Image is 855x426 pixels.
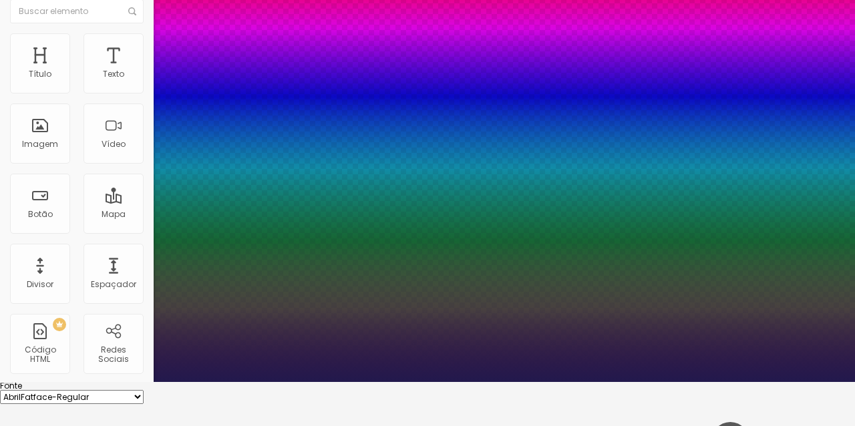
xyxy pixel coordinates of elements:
[91,278,136,290] font: Espaçador
[28,208,53,220] font: Botão
[25,344,56,365] font: Código HTML
[29,68,51,79] font: Título
[103,68,124,79] font: Texto
[128,7,136,15] img: Ícone
[102,208,126,220] font: Mapa
[102,138,126,150] font: Vídeo
[27,278,53,290] font: Divisor
[22,138,58,150] font: Imagem
[98,344,129,365] font: Redes Sociais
